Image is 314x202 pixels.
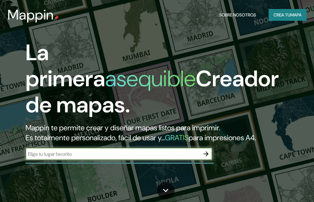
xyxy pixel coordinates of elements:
[26,150,200,158] input: Elige tu lugar favorito
[189,133,256,142] font: para impresiones A4.
[269,9,307,21] button: Crea tumapa
[219,12,256,18] font: Sobre nosotros
[274,12,290,18] font: Crea tu
[54,16,59,20] img: pin de mapeo
[26,38,105,93] font: La primera
[7,6,54,24] font: Mappin
[217,9,259,21] button: Sobre nosotros
[26,64,279,119] font: Creador de mapas.
[165,133,189,142] font: GRATIS
[26,133,165,142] font: Es totalmente personalizado, fácil de usar y...
[26,123,220,132] font: Mappin te permite crear y diseñar mapas listos para imprimir.
[105,64,196,93] font: asequible
[290,12,302,18] font: mapa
